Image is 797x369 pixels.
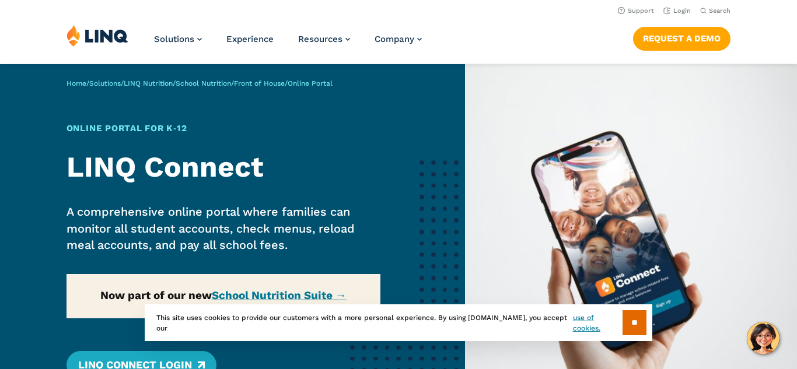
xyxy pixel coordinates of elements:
button: Hello, have a question? Let’s chat. [747,322,779,354]
img: LINQ | K‑12 Software [67,24,128,47]
a: Front of House [234,79,285,87]
button: Open Search Bar [700,6,730,15]
span: / / / / / [67,79,333,87]
a: Support [618,7,654,15]
a: Experience [226,34,274,44]
h1: Online Portal for K‑12 [67,122,380,135]
a: Home [67,79,86,87]
span: Solutions [154,34,194,44]
a: Resources [298,34,350,44]
a: LINQ Nutrition [124,79,173,87]
span: Search [709,7,730,15]
nav: Primary Navigation [154,24,422,63]
strong: LINQ Connect [67,150,264,184]
nav: Button Navigation [633,24,730,50]
div: This site uses cookies to provide our customers with a more personal experience. By using [DOMAIN... [145,304,652,341]
a: Solutions [154,34,202,44]
a: Login [663,7,691,15]
a: use of cookies. [573,312,623,333]
span: Resources [298,34,342,44]
span: Company [375,34,414,44]
a: Solutions [89,79,121,87]
a: School Nutrition [176,79,231,87]
strong: Now part of our new [100,289,347,302]
span: Online Portal [288,79,333,87]
p: A comprehensive online portal where families can monitor all student accounts, check menus, reloa... [67,203,380,254]
a: Request a Demo [633,27,730,50]
a: Company [375,34,422,44]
